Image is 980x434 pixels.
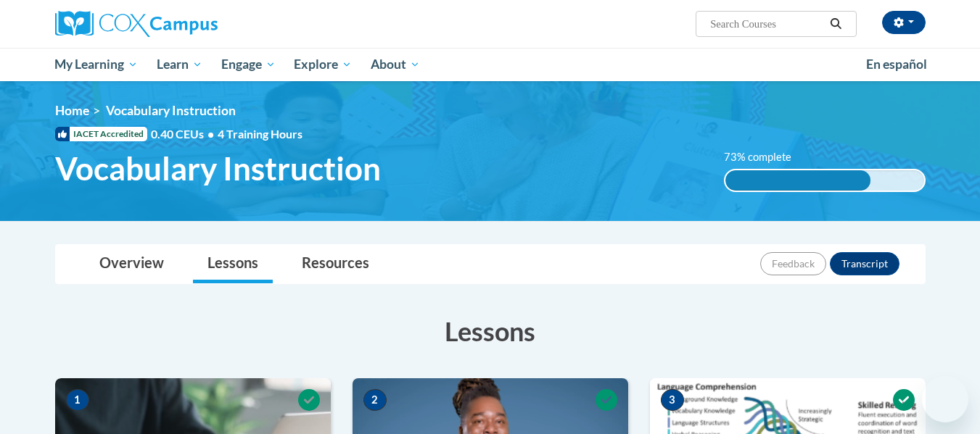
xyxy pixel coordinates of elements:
[724,149,807,165] label: 73% complete
[218,127,302,141] span: 4 Training Hours
[157,56,202,73] span: Learn
[284,48,361,81] a: Explore
[46,48,148,81] a: My Learning
[54,56,138,73] span: My Learning
[725,170,870,191] div: 73% complete
[361,48,429,81] a: About
[882,11,926,34] button: Account Settings
[55,149,381,188] span: Vocabulary Instruction
[193,245,273,283] a: Lessons
[922,376,968,422] iframe: Button to launch messaging window
[212,48,285,81] a: Engage
[66,389,89,411] span: 1
[55,127,147,141] span: IACET Accredited
[151,126,218,142] span: 0.40 CEUs
[85,245,178,283] a: Overview
[33,48,947,81] div: Main menu
[221,56,276,73] span: Engage
[55,11,218,37] img: Cox Campus
[661,389,684,411] span: 3
[866,57,927,72] span: En español
[709,15,825,33] input: Search Courses
[55,11,331,37] a: Cox Campus
[371,56,420,73] span: About
[287,245,384,283] a: Resources
[55,313,926,349] h3: Lessons
[825,15,847,33] button: Search
[760,252,826,275] button: Feedback
[147,48,212,81] a: Learn
[830,252,899,275] button: Transcript
[363,389,387,411] span: 2
[106,103,236,118] span: Vocabulary Instruction
[294,56,352,73] span: Explore
[207,127,214,141] span: •
[55,103,89,118] a: Home
[857,49,936,80] a: En español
